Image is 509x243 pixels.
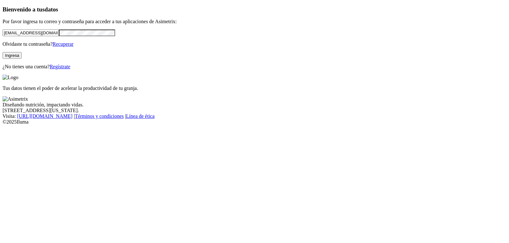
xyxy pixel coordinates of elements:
a: Términos y condiciones [75,113,124,119]
img: Logo [3,75,18,80]
button: Ingresa [3,52,22,59]
div: © 2025 Iluma [3,119,506,125]
a: [URL][DOMAIN_NAME] [17,113,73,119]
div: [STREET_ADDRESS][US_STATE]. [3,108,506,113]
input: Tu correo [3,30,59,36]
p: Tus datos tienen el poder de acelerar la productividad de tu granja. [3,85,506,91]
p: Por favor ingresa tu correo y contraseña para acceder a tus aplicaciones de Asimetrix: [3,19,506,24]
a: Recuperar [52,41,73,47]
img: Asimetrix [3,96,28,102]
div: Diseñando nutrición, impactando vidas. [3,102,506,108]
a: Línea de ética [126,113,155,119]
p: Olvidaste tu contraseña? [3,41,506,47]
span: datos [45,6,58,13]
h3: Bienvenido a tus [3,6,506,13]
p: ¿No tienes una cuenta? [3,64,506,70]
a: Regístrate [50,64,70,69]
div: Visita : | | [3,113,506,119]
